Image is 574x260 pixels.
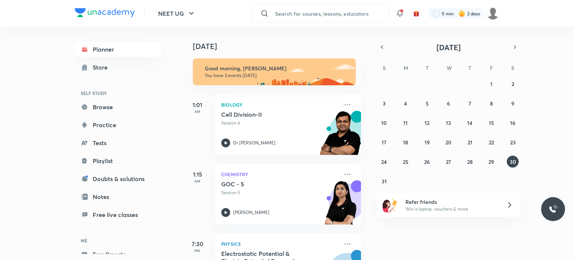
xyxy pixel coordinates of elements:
h6: SELF STUDY [75,87,161,100]
abbr: August 13, 2025 [446,119,451,126]
abbr: Sunday [383,64,386,71]
a: Company Logo [75,8,135,19]
button: August 3, 2025 [378,97,390,109]
a: Store [75,60,161,75]
abbr: August 11, 2025 [403,119,408,126]
abbr: Monday [404,64,408,71]
button: August 5, 2025 [421,97,433,109]
abbr: August 10, 2025 [381,119,387,126]
p: Dr [PERSON_NAME] [233,140,275,146]
abbr: August 22, 2025 [489,139,494,146]
button: August 11, 2025 [399,117,411,129]
a: Browse [75,100,161,114]
abbr: Wednesday [447,64,452,71]
abbr: August 4, 2025 [404,100,407,107]
button: NEET UG [154,6,200,21]
button: [DATE] [387,42,510,52]
abbr: August 29, 2025 [488,158,494,165]
img: streak [458,10,466,17]
button: August 27, 2025 [442,156,454,168]
p: AM [182,179,212,183]
abbr: August 23, 2025 [510,139,516,146]
h5: 1:01 [182,100,212,109]
a: Tests [75,135,161,150]
abbr: August 9, 2025 [511,100,514,107]
button: August 17, 2025 [378,136,390,148]
a: Practice [75,117,161,132]
abbr: August 2, 2025 [512,80,514,88]
button: August 15, 2025 [485,117,497,129]
p: Session 6 [221,120,339,126]
abbr: August 27, 2025 [446,158,451,165]
abbr: August 8, 2025 [490,100,493,107]
button: August 18, 2025 [399,136,411,148]
img: unacademy [320,111,361,162]
abbr: August 19, 2025 [425,139,430,146]
abbr: August 25, 2025 [403,158,408,165]
img: morning [193,58,356,85]
p: PM [182,248,212,253]
button: August 13, 2025 [442,117,454,129]
h5: Cell Division-II [221,111,314,118]
a: Free live classes [75,207,161,222]
abbr: August 28, 2025 [467,158,473,165]
abbr: August 30, 2025 [510,158,516,165]
abbr: August 17, 2025 [382,139,386,146]
abbr: August 5, 2025 [426,100,429,107]
img: ttu [549,205,558,214]
abbr: August 18, 2025 [403,139,408,146]
p: You have 3 events [DATE] [205,73,349,79]
button: August 22, 2025 [485,136,497,148]
button: August 28, 2025 [464,156,476,168]
button: August 6, 2025 [442,97,454,109]
button: August 19, 2025 [421,136,433,148]
h4: [DATE] [193,42,368,51]
h6: ME [75,234,161,247]
a: Doubts & solutions [75,171,161,186]
img: Sumaiyah Hyder [487,7,499,20]
button: August 7, 2025 [464,97,476,109]
button: August 30, 2025 [507,156,519,168]
input: Search for courses, lessons, educators [272,3,389,24]
h5: GOC - 5 [221,180,314,188]
div: Store [93,63,112,72]
button: August 25, 2025 [399,156,411,168]
button: avatar [410,7,422,19]
button: August 24, 2025 [378,156,390,168]
button: August 4, 2025 [399,97,411,109]
button: August 29, 2025 [485,156,497,168]
img: Company Logo [75,8,135,17]
abbr: August 15, 2025 [489,119,494,126]
p: Win a laptop, vouchers & more [405,206,497,212]
abbr: August 3, 2025 [383,100,386,107]
button: August 20, 2025 [442,136,454,148]
button: August 9, 2025 [507,97,519,109]
h6: Good morning, [PERSON_NAME] [205,65,349,72]
p: Session 5 [221,189,339,196]
p: Biology [221,100,339,109]
p: Chemistry [221,170,339,179]
abbr: Tuesday [426,64,429,71]
button: August 8, 2025 [485,97,497,109]
button: August 10, 2025 [378,117,390,129]
button: August 21, 2025 [464,136,476,148]
img: avatar [413,10,420,17]
abbr: August 26, 2025 [424,158,430,165]
button: August 2, 2025 [507,78,519,90]
abbr: August 20, 2025 [445,139,451,146]
abbr: Saturday [511,64,514,71]
abbr: August 1, 2025 [490,80,493,88]
a: Playlist [75,153,161,168]
img: referral [383,198,398,212]
abbr: Friday [490,64,493,71]
abbr: August 16, 2025 [510,119,515,126]
img: unacademy [320,180,361,232]
p: Physics [221,239,339,248]
abbr: August 31, 2025 [382,178,387,185]
abbr: August 7, 2025 [469,100,471,107]
h5: 1:15 [182,170,212,179]
button: August 12, 2025 [421,117,433,129]
abbr: August 6, 2025 [447,100,450,107]
abbr: August 14, 2025 [467,119,472,126]
p: AM [182,109,212,114]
